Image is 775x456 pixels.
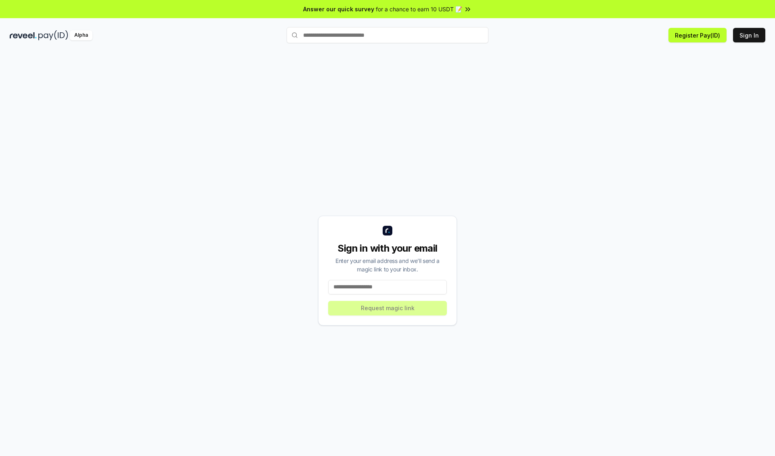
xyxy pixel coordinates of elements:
img: logo_small [383,226,392,235]
button: Sign In [733,28,765,42]
span: Answer our quick survey [303,5,374,13]
img: pay_id [38,30,68,40]
span: for a chance to earn 10 USDT 📝 [376,5,462,13]
div: Alpha [70,30,92,40]
div: Enter your email address and we’ll send a magic link to your inbox. [328,256,447,273]
img: reveel_dark [10,30,37,40]
div: Sign in with your email [328,242,447,255]
button: Register Pay(ID) [668,28,727,42]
